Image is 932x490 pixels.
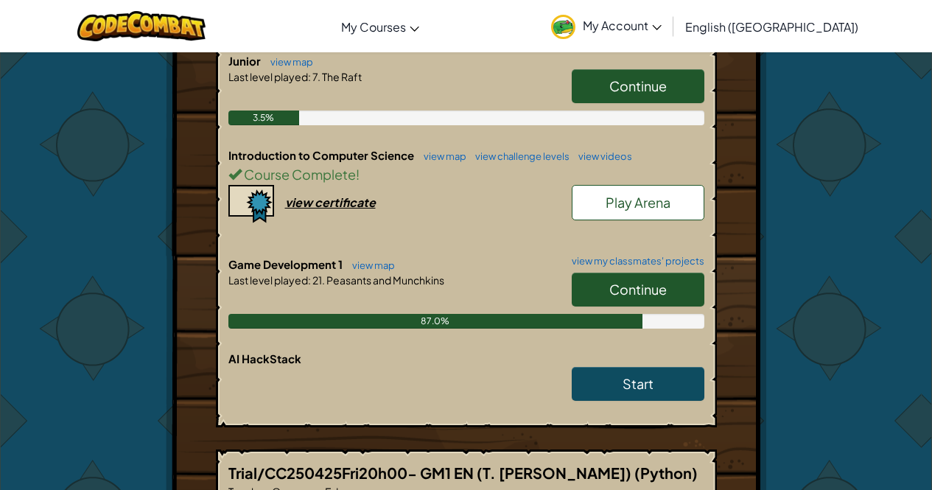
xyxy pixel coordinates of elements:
[228,314,642,329] div: 87.0%
[609,281,667,298] span: Continue
[572,367,704,401] a: Start
[606,194,670,211] span: Play Arena
[228,257,345,271] span: Game Development 1
[325,273,444,287] span: Peasants and Munchkins
[571,150,632,162] a: view videos
[609,77,667,94] span: Continue
[308,70,311,83] span: :
[228,54,263,68] span: Junior
[228,185,274,223] img: certificate-icon.png
[623,375,654,392] span: Start
[77,11,206,41] img: CodeCombat logo
[311,70,320,83] span: 7.
[685,19,858,35] span: English ([GEOGRAPHIC_DATA])
[356,166,360,183] span: !
[228,111,300,125] div: 3.5%
[544,3,669,49] a: My Account
[320,70,362,83] span: The Raft
[583,18,662,33] span: My Account
[228,273,308,287] span: Last level played
[334,7,427,46] a: My Courses
[308,273,311,287] span: :
[228,70,308,83] span: Last level played
[416,150,466,162] a: view map
[341,19,406,35] span: My Courses
[228,351,301,365] span: AI HackStack
[263,56,313,68] a: view map
[311,273,325,287] span: 21.
[228,195,376,210] a: view certificate
[564,256,704,266] a: view my classmates' projects
[678,7,866,46] a: English ([GEOGRAPHIC_DATA])
[634,463,698,482] span: (Python)
[228,148,416,162] span: Introduction to Computer Science
[468,150,570,162] a: view challenge levels
[345,259,395,271] a: view map
[551,15,575,39] img: avatar
[242,166,356,183] span: Course Complete
[228,463,634,482] span: Trial/CC250425Fri20h00- GM1 EN (T. [PERSON_NAME])
[285,195,376,210] div: view certificate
